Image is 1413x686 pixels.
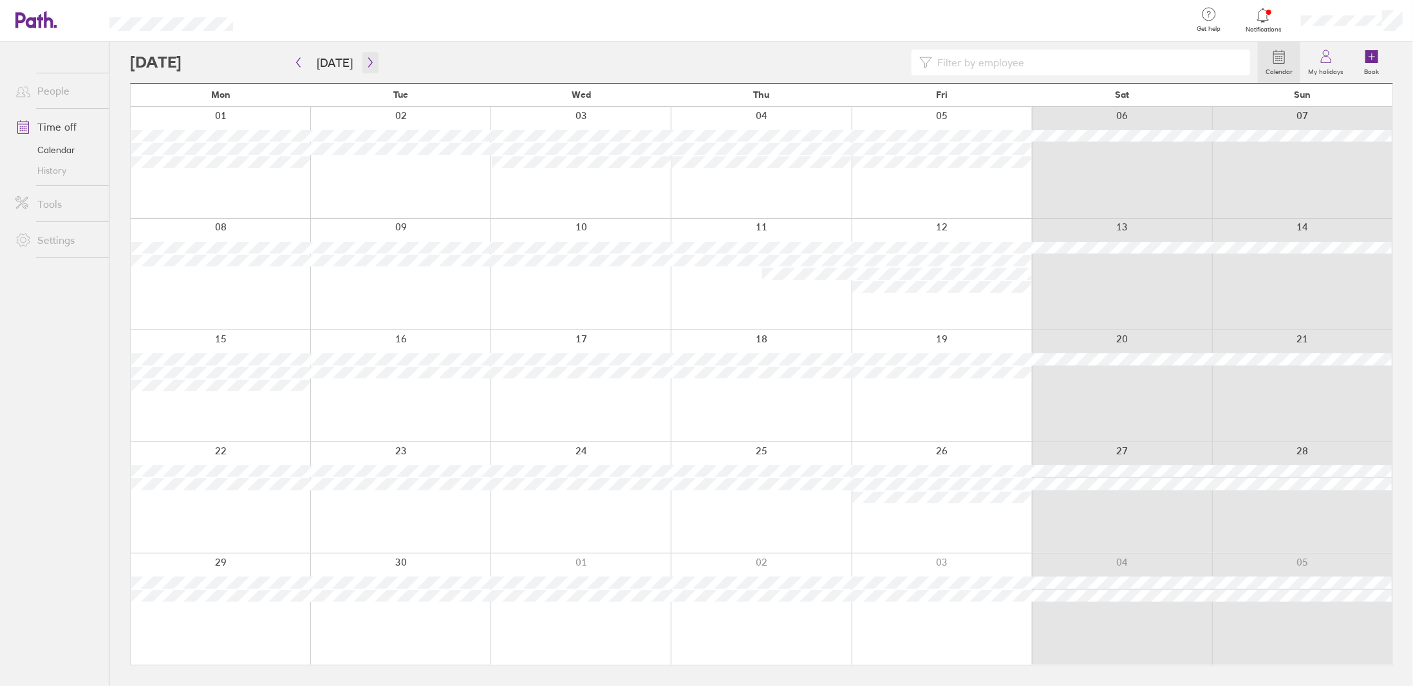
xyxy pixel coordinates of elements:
span: Thu [754,89,770,100]
a: Tools [5,191,109,217]
label: Calendar [1258,64,1300,76]
span: Get help [1188,25,1230,33]
label: Book [1357,64,1387,76]
a: History [5,160,109,181]
span: Notifications [1242,26,1284,33]
a: Book [1351,42,1392,83]
a: Settings [5,227,109,253]
button: [DATE] [306,52,363,73]
label: My holidays [1300,64,1351,76]
a: My holidays [1300,42,1351,83]
span: Sun [1294,89,1311,100]
input: Filter by employee [932,50,1242,75]
a: Time off [5,114,109,140]
a: Calendar [1258,42,1300,83]
span: Fri [936,89,948,100]
span: Sat [1115,89,1129,100]
a: People [5,78,109,104]
a: Calendar [5,140,109,160]
span: Wed [572,89,591,100]
span: Mon [211,89,230,100]
span: Tue [393,89,408,100]
a: Notifications [1242,6,1284,33]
